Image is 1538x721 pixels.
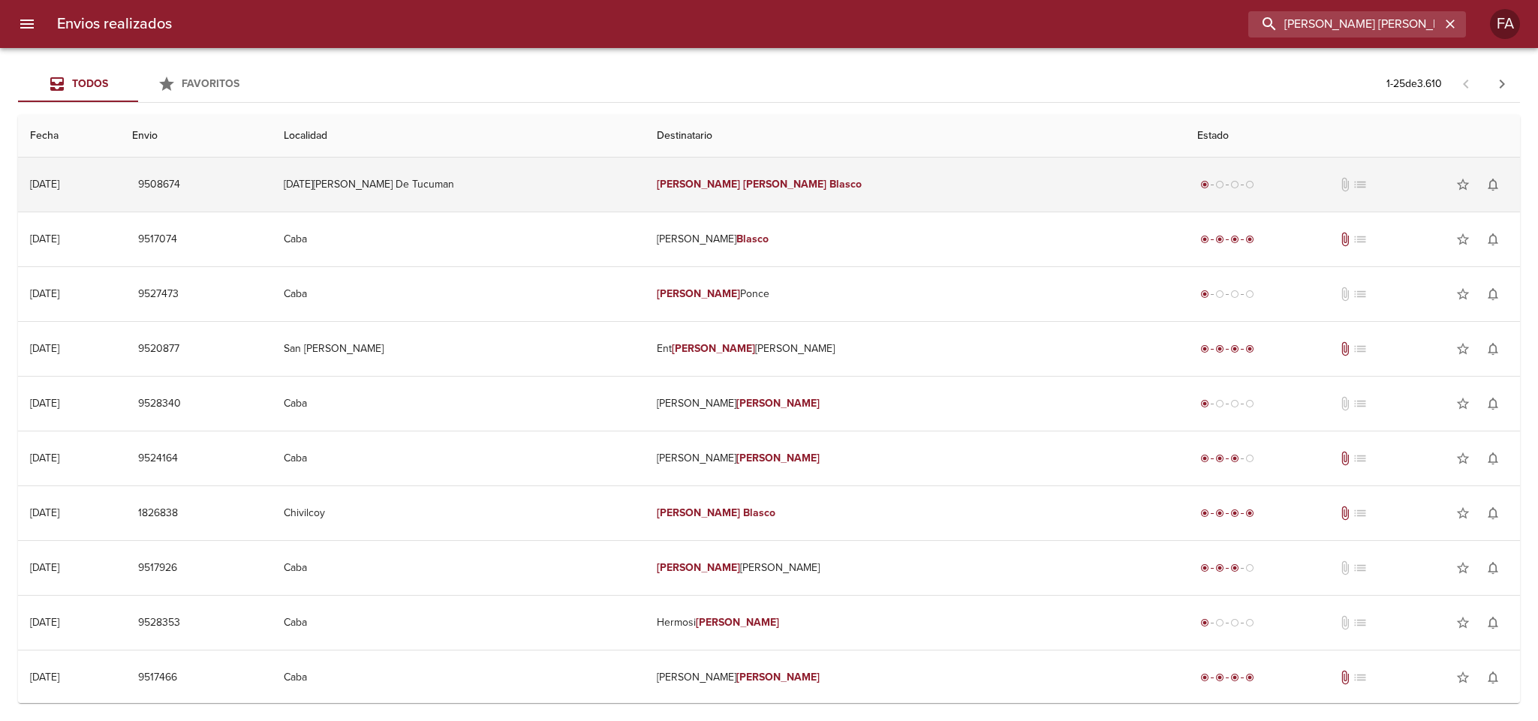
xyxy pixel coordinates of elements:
[1353,560,1368,575] span: No tiene pedido asociado
[1455,341,1470,356] span: star_border
[1338,615,1353,630] span: No tiene documentos adjuntos
[1448,279,1478,309] button: Agregar a favoritos
[1245,344,1254,353] span: radio_button_checked
[132,445,184,473] button: 9524164
[1353,396,1368,411] span: No tiene pedido asociado
[1230,618,1239,627] span: radio_button_unchecked
[1478,334,1508,364] button: Activar notificaciones
[138,614,180,632] span: 9528353
[272,322,645,376] td: San [PERSON_NAME]
[132,664,183,692] button: 9517466
[1197,177,1257,192] div: Generado
[1455,232,1470,247] span: star_border
[1245,180,1254,189] span: radio_button_unchecked
[138,504,178,523] span: 1826838
[1230,180,1239,189] span: radio_button_unchecked
[1338,506,1353,521] span: Tiene documentos adjuntos
[1353,506,1368,521] span: No tiene pedido asociado
[1200,454,1209,463] span: radio_button_checked
[1215,235,1224,244] span: radio_button_checked
[1338,396,1353,411] span: No tiene documentos adjuntos
[645,267,1185,321] td: Ponce
[1485,670,1500,685] span: notifications_none
[18,115,120,158] th: Fecha
[138,340,179,359] span: 9520877
[138,668,177,687] span: 9517466
[1197,451,1257,466] div: En viaje
[1230,290,1239,299] span: radio_button_unchecked
[1338,341,1353,356] span: Tiene documentos adjuntos
[72,77,108,90] span: Todos
[272,212,645,266] td: Caba
[132,335,185,363] button: 9520877
[1215,563,1224,572] span: radio_button_checked
[272,486,645,540] td: Chivilcoy
[1230,563,1239,572] span: radio_button_checked
[132,171,186,199] button: 9508674
[182,77,239,90] span: Favoritos
[1478,443,1508,473] button: Activar notificaciones
[1197,560,1257,575] div: En viaje
[1215,180,1224,189] span: radio_button_unchecked
[1245,454,1254,463] span: radio_button_unchecked
[1230,454,1239,463] span: radio_button_checked
[272,267,645,321] td: Caba
[132,226,183,254] button: 9517074
[1338,177,1353,192] span: No tiene documentos adjuntos
[1338,232,1353,247] span: Tiene documentos adjuntos
[1338,451,1353,466] span: Tiene documentos adjuntos
[272,650,645,704] td: Caba
[1353,670,1368,685] span: No tiene pedido asociado
[30,671,59,683] div: [DATE]
[1215,344,1224,353] span: radio_button_checked
[1478,170,1508,200] button: Activar notificaciones
[1248,11,1440,38] input: buscar
[1200,673,1209,682] span: radio_button_checked
[120,115,272,158] th: Envio
[736,233,769,245] em: Blasco
[1200,344,1209,353] span: radio_button_checked
[1197,287,1257,302] div: Generado
[1215,290,1224,299] span: radio_button_unchecked
[1478,279,1508,309] button: Activar notificaciones
[1490,9,1520,39] div: FA
[1197,396,1257,411] div: Generado
[1200,618,1209,627] span: radio_button_checked
[657,561,740,574] em: [PERSON_NAME]
[1485,451,1500,466] span: notifications_none
[272,377,645,431] td: Caba
[1478,389,1508,419] button: Activar notificaciones
[1455,177,1470,192] span: star_border
[1455,287,1470,302] span: star_border
[30,616,59,629] div: [DATE]
[1353,177,1368,192] span: No tiene pedido asociado
[272,541,645,595] td: Caba
[1455,560,1470,575] span: star_border
[1245,399,1254,408] span: radio_button_unchecked
[1478,553,1508,583] button: Activar notificaciones
[272,431,645,485] td: Caba
[138,230,177,249] span: 9517074
[1353,451,1368,466] span: No tiene pedido asociado
[1197,506,1257,521] div: Entregado
[1338,287,1353,302] span: No tiene documentos adjuntos
[1485,506,1500,521] span: notifications_none
[1455,506,1470,521] span: star_border
[645,596,1185,650] td: Hermosi
[1338,670,1353,685] span: Tiene documentos adjuntos
[1215,673,1224,682] span: radio_button_checked
[1230,399,1239,408] span: radio_button_unchecked
[30,342,59,355] div: [DATE]
[1353,287,1368,302] span: No tiene pedido asociado
[138,449,178,468] span: 9524164
[30,287,59,300] div: [DATE]
[736,452,820,464] em: [PERSON_NAME]
[272,596,645,650] td: Caba
[132,390,187,418] button: 9528340
[1353,232,1368,247] span: No tiene pedido asociado
[743,178,826,191] em: [PERSON_NAME]
[657,178,740,191] em: [PERSON_NAME]
[30,397,59,410] div: [DATE]
[645,115,1185,158] th: Destinatario
[1485,177,1500,192] span: notifications_none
